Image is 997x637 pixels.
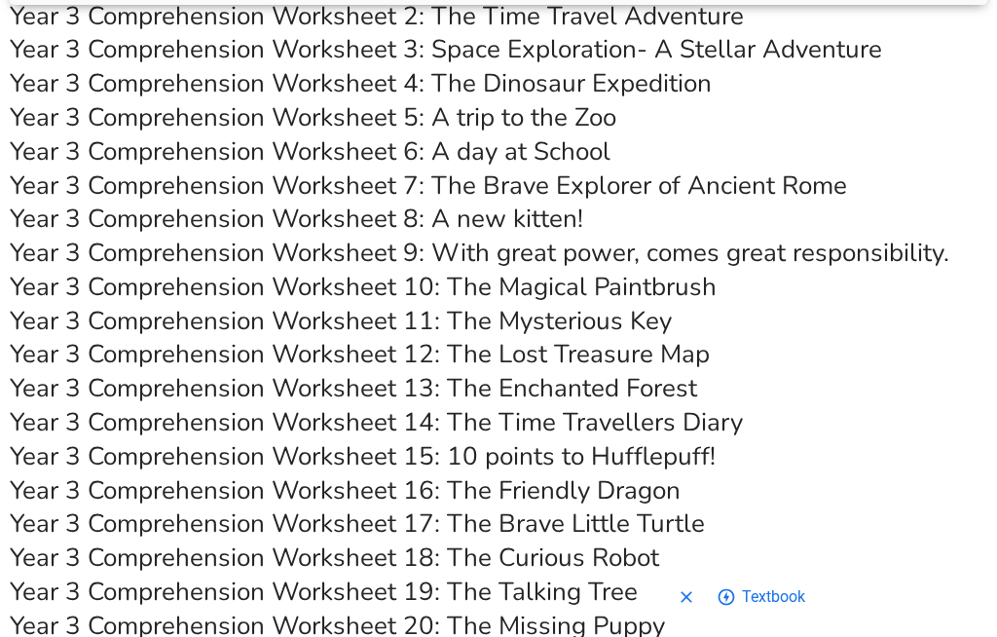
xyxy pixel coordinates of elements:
[10,541,659,575] a: Year 3 Comprehension Worksheet 18: The Curious Robot
[10,439,716,473] a: Year 3 Comprehension Worksheet 15: 10 points to Hufflepuff!
[10,575,638,609] a: Year 3 Comprehension Worksheet 19: The Talking Tree
[663,417,997,637] iframe: Chat Widget
[10,169,847,203] a: Year 3 Comprehension Worksheet 7: The Brave Explorer of Ancient Rome
[10,134,610,169] a: Year 3 Comprehension Worksheet 6: A day at School
[10,473,681,507] a: Year 3 Comprehension Worksheet 16: The Friendly Dragon
[10,304,672,338] a: Year 3 Comprehension Worksheet 11: The Mysterious Key
[10,371,697,405] a: Year 3 Comprehension Worksheet 13: The Enchanted Forest
[10,100,616,134] a: Year 3 Comprehension Worksheet 5: A trip to the Zoo
[10,66,712,100] a: Year 3 Comprehension Worksheet 4: The Dinosaur Expedition
[10,337,710,371] a: Year 3 Comprehension Worksheet 12: The Lost Treasure Map
[10,236,949,270] a: Year 3 Comprehension Worksheet 9: With great power, comes great responsibility.
[10,202,583,236] a: Year 3 Comprehension Worksheet 8: A new kitten!
[10,270,717,304] a: Year 3 Comprehension Worksheet 10: The Magical Paintbrush
[10,506,705,541] a: Year 3 Comprehension Worksheet 17: The Brave Little Turtle
[10,405,743,439] a: Year 3 Comprehension Worksheet 14: The Time Travellers Diary
[10,32,882,66] a: Year 3 Comprehension Worksheet 3: Space Exploration- A Stellar Adventure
